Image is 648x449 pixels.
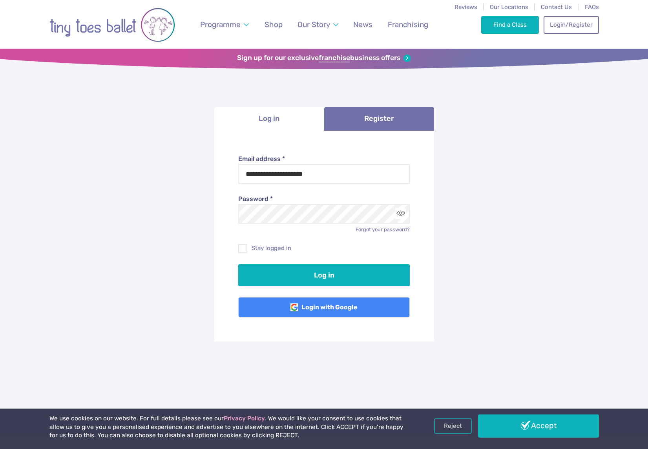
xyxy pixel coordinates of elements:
span: News [353,20,372,29]
span: Programme [200,20,241,29]
a: Login with Google [238,297,410,318]
button: Toggle password visibility [395,208,406,219]
a: Shop [261,15,286,34]
a: FAQs [585,4,599,11]
label: Email address * [238,155,410,163]
a: Register [324,107,434,131]
label: Stay logged in [238,244,410,252]
div: Log in [214,131,434,342]
span: Our Story [298,20,330,29]
img: tiny toes ballet [49,5,175,45]
a: Forgot your password? [356,226,410,232]
a: Login/Register [544,16,599,33]
p: We use cookies on our website. For full details please see our . We would like your consent to us... [49,414,407,440]
button: Log in [238,264,410,286]
a: Reviews [455,4,477,11]
span: Shop [265,20,283,29]
a: Accept [478,414,599,437]
a: Our Locations [490,4,528,11]
a: Reject [434,418,472,433]
a: Programme [196,15,252,34]
a: Our Story [294,15,342,34]
a: Privacy Policy [224,415,265,422]
a: Sign up for our exclusivefranchisebusiness offers [237,54,411,62]
label: Password * [238,195,410,203]
a: News [350,15,376,34]
span: Franchising [388,20,428,29]
a: Find a Class [481,16,539,33]
a: Contact Us [541,4,572,11]
img: Google Logo [290,303,298,311]
a: Franchising [384,15,432,34]
strong: franchise [319,54,350,62]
